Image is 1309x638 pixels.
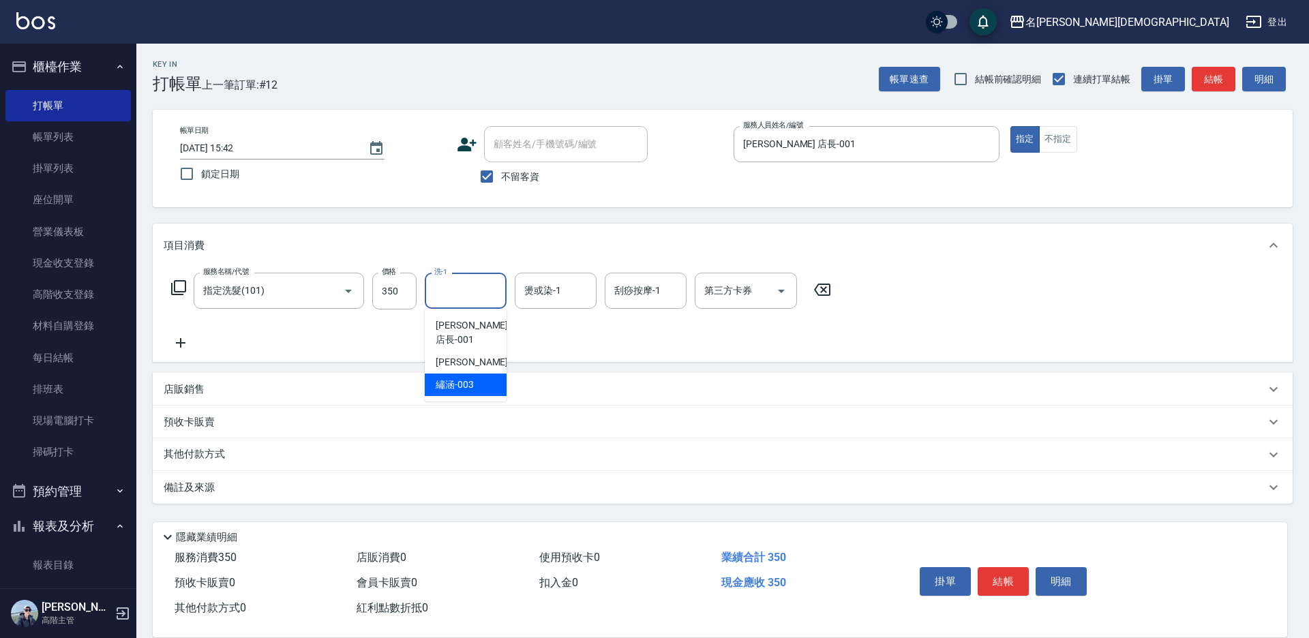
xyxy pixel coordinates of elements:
div: 項目消費 [153,224,1293,267]
img: Logo [16,12,55,29]
a: 掛單列表 [5,153,131,184]
a: 現金收支登錄 [5,247,131,279]
span: 會員卡販賣 0 [357,576,417,589]
label: 帳單日期 [180,125,209,136]
a: 每日結帳 [5,342,131,374]
button: 結帳 [1192,67,1235,92]
span: 店販消費 0 [357,551,406,564]
div: 預收卡販賣 [153,406,1293,438]
button: 指定 [1010,126,1040,153]
h5: [PERSON_NAME] [42,601,111,614]
button: Open [770,280,792,302]
span: 上一筆訂單:#12 [202,76,278,93]
span: 鎖定日期 [201,167,239,181]
p: 其他付款方式 [164,447,232,462]
label: 服務人員姓名/編號 [743,120,803,130]
span: 紅利點數折抵 0 [357,601,428,614]
span: 業績合計 350 [721,551,786,564]
button: 帳單速查 [879,67,940,92]
a: 掃碼打卡 [5,436,131,468]
div: 備註及來源 [153,471,1293,504]
div: 其他付款方式 [153,438,1293,471]
span: 使用預收卡 0 [539,551,600,564]
a: 座位開單 [5,184,131,215]
span: 現金應收 350 [721,576,786,589]
span: [PERSON_NAME] -002 [436,355,527,369]
a: 打帳單 [5,90,131,121]
p: 店販銷售 [164,382,205,397]
button: 明細 [1242,67,1286,92]
p: 項目消費 [164,239,205,253]
p: 備註及來源 [164,481,215,495]
span: 不留客資 [501,170,539,184]
span: [PERSON_NAME] 店長 -001 [436,318,508,347]
h3: 打帳單 [153,74,202,93]
a: 營業儀表板 [5,216,131,247]
label: 價格 [382,267,396,277]
span: 其他付款方式 0 [175,601,246,614]
button: Open [337,280,359,302]
button: 名[PERSON_NAME][DEMOGRAPHIC_DATA] [1004,8,1235,36]
button: 不指定 [1039,126,1077,153]
div: 店販銷售 [153,373,1293,406]
button: 預約管理 [5,474,131,509]
button: 結帳 [978,567,1029,596]
span: 結帳前確認明細 [975,72,1042,87]
button: save [969,8,997,35]
a: 材料自購登錄 [5,310,131,341]
h2: Key In [153,60,202,69]
p: 隱藏業績明細 [176,530,237,545]
a: 帳單列表 [5,121,131,153]
p: 預收卡販賣 [164,415,215,429]
button: 登出 [1240,10,1293,35]
a: 現場電腦打卡 [5,405,131,436]
img: Person [11,600,38,627]
label: 服務名稱/代號 [203,267,249,277]
input: YYYY/MM/DD hh:mm [180,137,355,159]
a: 消費分析儀表板 [5,581,131,612]
span: 服務消費 350 [175,551,237,564]
span: 繡涵 -003 [436,378,474,392]
label: 洗-1 [434,267,447,277]
button: 櫃檯作業 [5,49,131,85]
button: 掛單 [920,567,971,596]
span: 扣入金 0 [539,576,578,589]
a: 高階收支登錄 [5,279,131,310]
span: 預收卡販賣 0 [175,576,235,589]
button: 明細 [1036,567,1087,596]
button: Choose date, selected date is 2025-09-16 [360,132,393,165]
button: 報表及分析 [5,508,131,544]
a: 排班表 [5,374,131,405]
p: 高階主管 [42,614,111,626]
span: 連續打單結帳 [1073,72,1130,87]
a: 報表目錄 [5,549,131,581]
div: 名[PERSON_NAME][DEMOGRAPHIC_DATA] [1025,14,1229,31]
button: 掛單 [1141,67,1185,92]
